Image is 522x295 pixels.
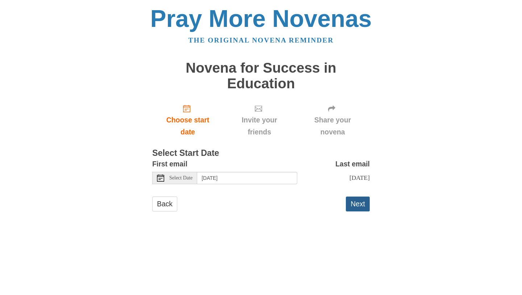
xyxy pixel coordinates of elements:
div: Click "Next" to confirm your start date first. [223,98,295,142]
div: Click "Next" to confirm your start date first. [295,98,370,142]
label: First email [152,158,187,170]
label: Last email [335,158,370,170]
h1: Novena for Success in Education [152,60,370,91]
span: [DATE] [349,174,370,181]
span: Select Date [169,175,192,181]
a: Choose start date [152,98,223,142]
h3: Select Start Date [152,149,370,158]
a: Back [152,197,177,211]
span: Share your novena [303,114,362,138]
span: Choose start date [159,114,216,138]
a: The original novena reminder [188,36,334,44]
button: Next [346,197,370,211]
a: Pray More Novenas [150,5,372,32]
span: Invite your friends [231,114,288,138]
